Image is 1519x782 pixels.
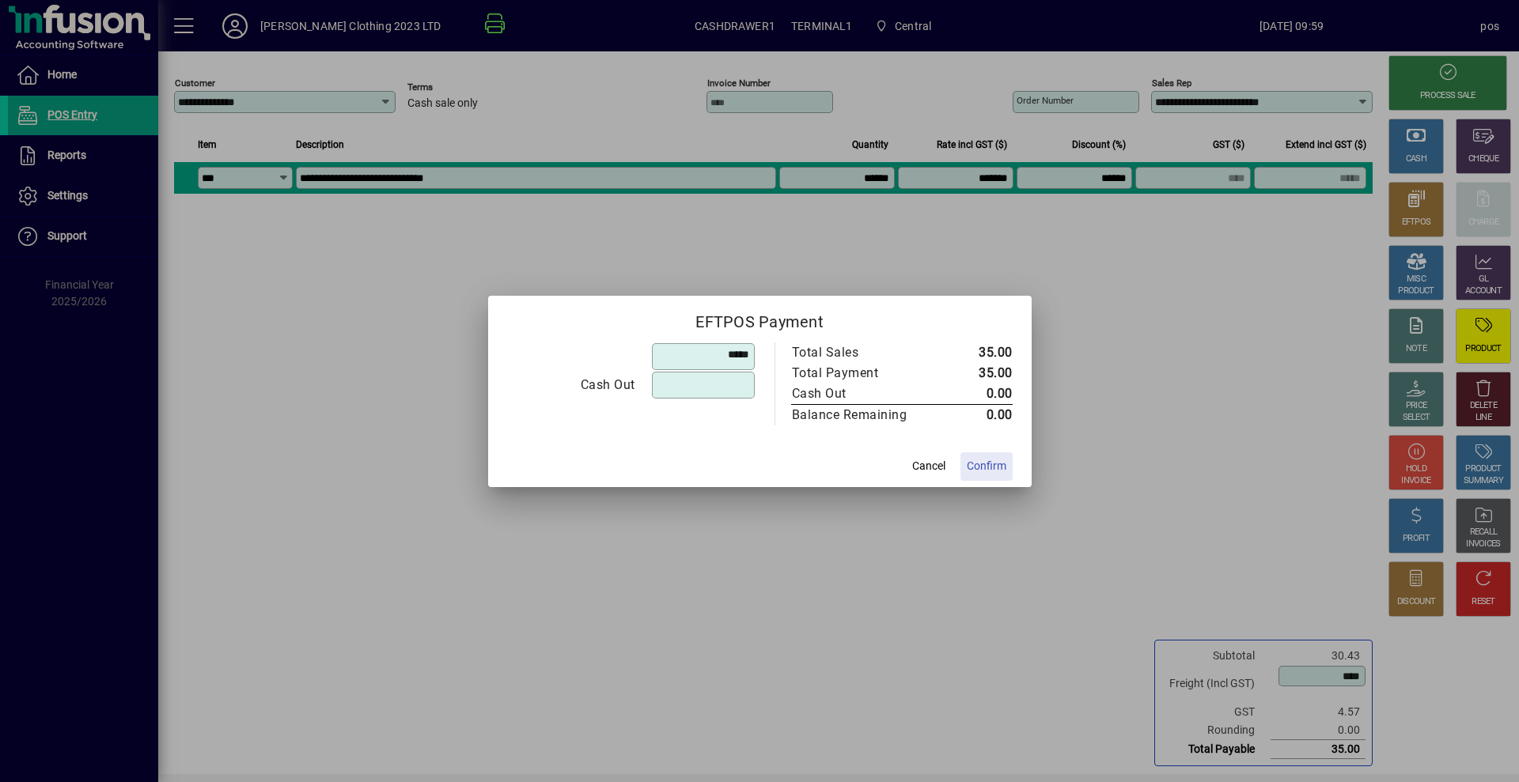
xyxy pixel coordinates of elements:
div: Balance Remaining [792,406,925,425]
span: Cancel [912,458,945,474]
td: 35.00 [941,363,1013,383]
td: Total Sales [791,342,941,363]
h2: EFTPOS Payment [488,296,1032,342]
button: Confirm [960,452,1013,481]
td: 0.00 [941,404,1013,425]
span: Confirm [967,458,1006,474]
td: 35.00 [941,342,1013,363]
div: Cash Out [792,384,925,403]
div: Cash Out [508,376,635,395]
td: Total Payment [791,363,941,383]
button: Cancel [903,452,954,481]
td: 0.00 [941,383,1013,405]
